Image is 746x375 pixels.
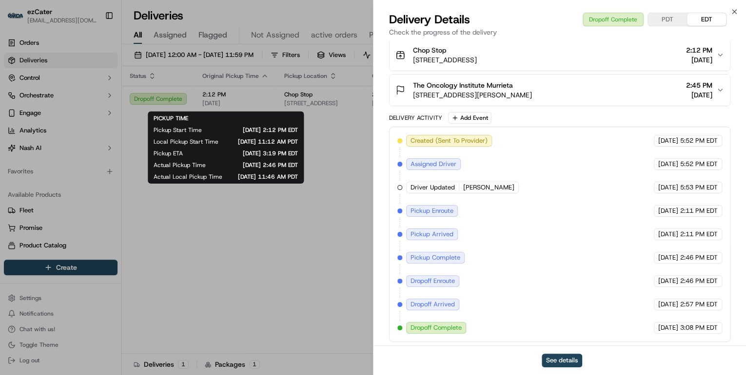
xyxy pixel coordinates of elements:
span: 2:46 PM EDT [680,253,718,262]
span: [DATE] [658,136,678,145]
span: [DATE] 11:46 AM PDT [238,173,298,181]
span: Assigned Driver [411,160,456,169]
span: [DATE] [658,206,678,215]
span: Delivery Details [389,12,470,27]
span: Knowledge Base [20,141,75,151]
span: 2:11 PM EDT [680,206,718,215]
a: Powered byPylon [69,165,118,172]
input: Got a question? Start typing here... [25,63,176,73]
div: We're available if you need us! [33,103,123,111]
span: [DATE] [658,230,678,239]
img: 1736555255976-a54dd68f-1ca7-489b-9aae-adbdc363a1c4 [10,93,27,111]
span: [DATE] [658,160,678,169]
span: [DATE] [658,323,678,332]
p: Welcome 👋 [10,39,177,55]
span: API Documentation [92,141,157,151]
span: [DATE] 11:12 AM PDT [234,138,298,146]
button: PDT [648,13,687,26]
span: [DATE] 2:12 PM EDT [217,126,298,134]
span: The Oncology Institute Murrieta [413,80,513,90]
span: Pickup Arrived [411,230,453,239]
span: 2:57 PM EDT [680,300,718,309]
span: 2:11 PM EDT [680,230,718,239]
div: 💻 [82,142,90,150]
span: Actual Local Pickup Time [154,173,222,181]
button: Start new chat [166,96,177,108]
span: [DATE] [658,300,678,309]
button: Chop Stop[STREET_ADDRESS]2:12 PM[DATE] [390,39,730,71]
span: [DATE] [686,55,712,65]
a: 📗Knowledge Base [6,137,79,155]
a: 💻API Documentation [79,137,160,155]
span: Dropoff Complete [411,323,462,332]
span: [DATE] 3:19 PM EDT [198,150,298,157]
span: 5:52 PM EDT [680,160,718,169]
div: Delivery Activity [389,114,442,122]
span: Pickup Enroute [411,206,453,215]
span: 5:52 PM EDT [680,136,718,145]
span: Local Pickup Start Time [154,138,218,146]
span: [DATE] 2:46 PM EDT [221,161,298,169]
div: Start new chat [33,93,160,103]
span: [DATE] [658,277,678,285]
span: Pickup ETA [154,150,183,157]
span: Driver Updated [411,183,455,192]
span: 2:46 PM EDT [680,277,718,285]
span: [STREET_ADDRESS] [413,55,477,65]
button: The Oncology Institute Murrieta[STREET_ADDRESS][PERSON_NAME]2:45 PM[DATE] [390,75,730,106]
span: Chop Stop [413,45,446,55]
span: Actual Pickup Time [154,161,206,169]
div: 📗 [10,142,18,150]
span: Dropoff Enroute [411,277,455,285]
button: See details [542,354,582,367]
span: [STREET_ADDRESS][PERSON_NAME] [413,90,532,100]
span: 5:53 PM EDT [680,183,718,192]
span: Dropoff Arrived [411,300,455,309]
button: EDT [687,13,726,26]
span: [PERSON_NAME] [463,183,514,192]
span: Pylon [97,165,118,172]
span: 2:45 PM [686,80,712,90]
img: Nash [10,10,29,29]
span: 2:12 PM [686,45,712,55]
span: Pickup Start Time [154,126,202,134]
span: [DATE] [658,253,678,262]
span: Created (Sent To Provider) [411,136,488,145]
span: [DATE] [658,183,678,192]
p: Check the progress of the delivery [389,27,730,37]
button: Add Event [448,112,491,124]
span: [DATE] [686,90,712,100]
span: PICKUP TIME [154,114,188,122]
span: 3:08 PM EDT [680,323,718,332]
span: Pickup Complete [411,253,460,262]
